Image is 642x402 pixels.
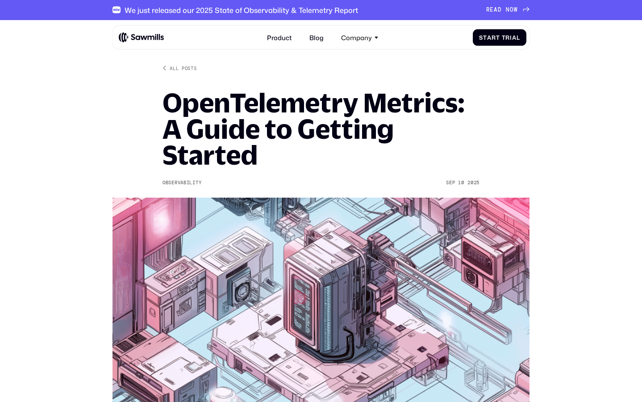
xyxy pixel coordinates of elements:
h1: OpenTelemetry Metrics: A Guide to Getting Started [163,90,479,168]
span: R [486,7,490,13]
div: Company [336,29,383,46]
div: All posts [170,65,196,71]
span: A [494,7,498,13]
span: S [479,34,483,41]
span: t [483,34,487,41]
a: Blog [304,29,329,46]
span: t [496,34,500,41]
a: StartTrial [473,29,526,46]
div: Observability [163,180,201,186]
span: a [512,34,517,41]
a: All posts [163,65,197,71]
span: i [510,34,512,41]
span: O [510,7,514,13]
span: E [490,7,494,13]
span: T [502,34,506,41]
div: 2025 [467,180,479,186]
div: 10 [458,180,464,186]
div: Company [341,33,372,41]
span: W [514,7,518,13]
div: We just released our 2025 State of Observability & Telemetry Report [125,6,358,14]
span: l [517,34,520,41]
span: a [487,34,492,41]
a: READNOW [486,7,530,13]
span: D [498,7,502,13]
a: Product [262,29,296,46]
div: Sep [446,180,455,186]
span: r [492,34,496,41]
span: N [506,7,510,13]
span: r [505,34,510,41]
